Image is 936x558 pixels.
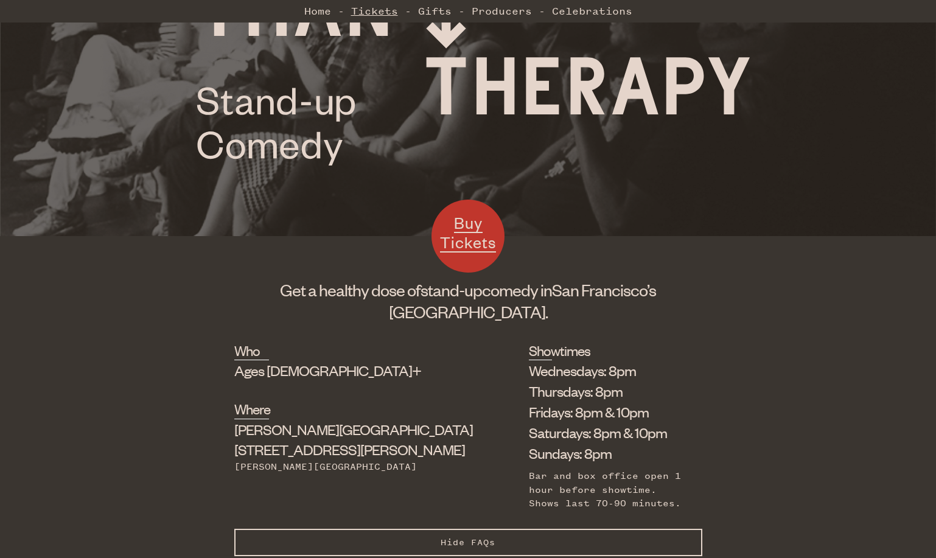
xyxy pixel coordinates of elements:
[389,301,548,322] span: [GEOGRAPHIC_DATA].
[234,460,469,473] div: [PERSON_NAME][GEOGRAPHIC_DATA]
[421,279,482,300] span: stand-up
[234,279,702,323] h1: Get a healthy dose of comedy in
[441,537,495,548] span: Hide FAQs
[529,469,684,510] div: Bar and box office open 1 hour before showtime. Shows last 70-90 minutes.
[529,402,684,422] li: Fridays: 8pm & 10pm
[234,420,473,438] span: [PERSON_NAME][GEOGRAPHIC_DATA]
[529,341,552,360] h2: Showtimes
[234,341,270,360] h2: Who
[529,422,684,443] li: Saturdays: 8pm & 10pm
[552,279,656,300] span: San Francisco’s
[234,529,702,556] button: Hide FAQs
[234,360,469,381] div: Ages [DEMOGRAPHIC_DATA]+
[529,443,684,464] li: Sundays: 8pm
[234,399,270,419] h2: Where
[529,381,684,402] li: Thursdays: 8pm
[529,360,684,381] li: Wednesdays: 8pm
[431,200,505,273] a: Buy Tickets
[440,212,496,252] span: Buy Tickets
[234,419,469,461] div: [STREET_ADDRESS][PERSON_NAME]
